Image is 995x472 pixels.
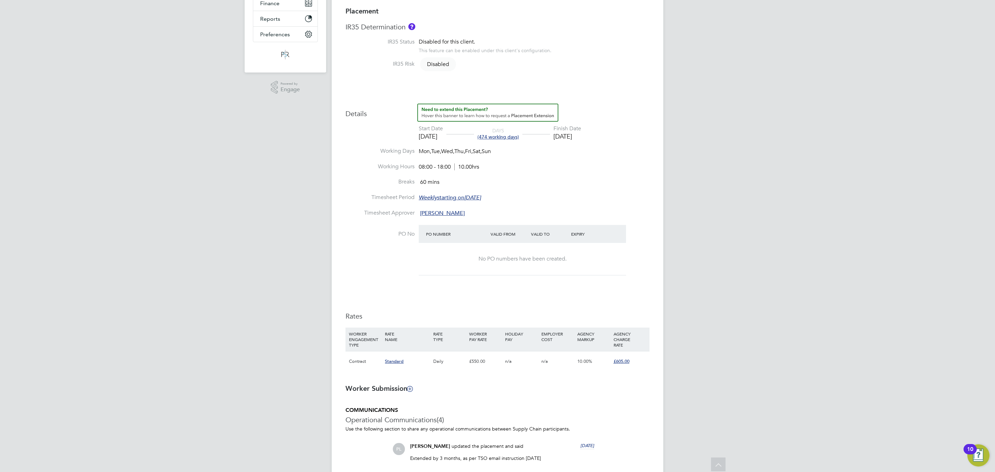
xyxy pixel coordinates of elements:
div: Daily [432,351,467,371]
em: [DATE] [464,194,481,201]
div: [DATE] [419,132,443,140]
a: Go to home page [253,49,318,60]
label: IR35 Risk [345,60,415,68]
div: Valid To [529,228,570,240]
button: How to extend a Placement? [417,104,558,122]
div: RATE NAME [383,328,431,346]
button: About IR35 [408,23,415,30]
span: Powered by [281,81,300,87]
button: Open Resource Center, 10 new notifications [967,444,989,466]
label: Timesheet Approver [345,209,415,217]
h5: COMMUNICATIONS [345,407,650,414]
div: AGENCY CHARGE RATE [612,328,648,351]
div: No PO numbers have been created. [426,255,619,263]
div: HOLIDAY PAY [503,328,539,346]
h3: Operational Communications [345,415,650,424]
div: Start Date [419,125,443,132]
h3: Details [345,104,650,118]
div: RATE TYPE [432,328,467,346]
span: Reports [260,16,280,22]
span: [PERSON_NAME] [410,443,450,449]
span: Disabled for this client. [419,38,475,45]
div: Expiry [569,228,610,240]
button: Preferences [253,27,318,42]
div: Valid From [489,228,529,240]
span: PL [393,443,405,455]
em: Weekly [419,194,437,201]
span: n/a [505,358,512,364]
span: Wed, [441,148,454,155]
span: Disabled [420,57,456,71]
img: psrsolutions-logo-retina.png [279,49,292,60]
h3: IR35 Determination [345,22,650,31]
label: PO No [345,230,415,238]
h3: Rates [345,312,650,321]
span: Sat, [473,148,482,155]
label: Working Days [345,148,415,155]
span: Standard [385,358,404,364]
span: Tue, [431,148,441,155]
div: AGENCY MARKUP [576,328,612,346]
p: Use the following section to share any operational communications between Supply Chain participants. [345,426,650,432]
span: Engage [281,87,300,93]
div: Contract [347,351,383,371]
span: Mon, [419,148,431,155]
div: This feature can be enabled under this client's configuration. [419,46,551,54]
label: Timesheet Period [345,194,415,201]
span: Preferences [260,31,290,38]
div: 08:00 - 18:00 [419,163,479,171]
a: Powered byEngage [271,81,300,94]
b: Worker Submission [345,384,413,393]
div: 10 [967,449,973,458]
label: Breaks [345,178,415,186]
span: Fri, [465,148,473,155]
button: Reports [253,11,318,26]
span: (474 working days) [477,134,519,140]
p: Extended by 3 months, as per TSO email instruction [DATE] [410,455,594,461]
span: 10.00% [577,358,592,364]
div: Finish Date [553,125,581,132]
div: DAYS [474,128,522,140]
span: 10.00hrs [454,163,479,170]
span: [DATE] [580,443,594,449]
div: WORKER ENGAGEMENT TYPE [347,328,383,351]
b: Placement [345,7,379,15]
span: Sun [482,148,491,155]
span: n/a [541,358,548,364]
span: Thu, [454,148,465,155]
label: IR35 Status [345,38,415,46]
div: PO Number [424,228,489,240]
div: WORKER PAY RATE [467,328,503,346]
label: Working Hours [345,163,415,170]
span: 60 mins [420,179,439,186]
span: (4) [437,415,444,424]
div: [DATE] [553,132,581,140]
div: EMPLOYER COST [540,328,576,346]
span: updated the placement and said [452,443,523,449]
span: [PERSON_NAME] [420,210,465,217]
div: £550.00 [467,351,503,371]
span: starting on [419,194,481,201]
span: £605.00 [614,358,629,364]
